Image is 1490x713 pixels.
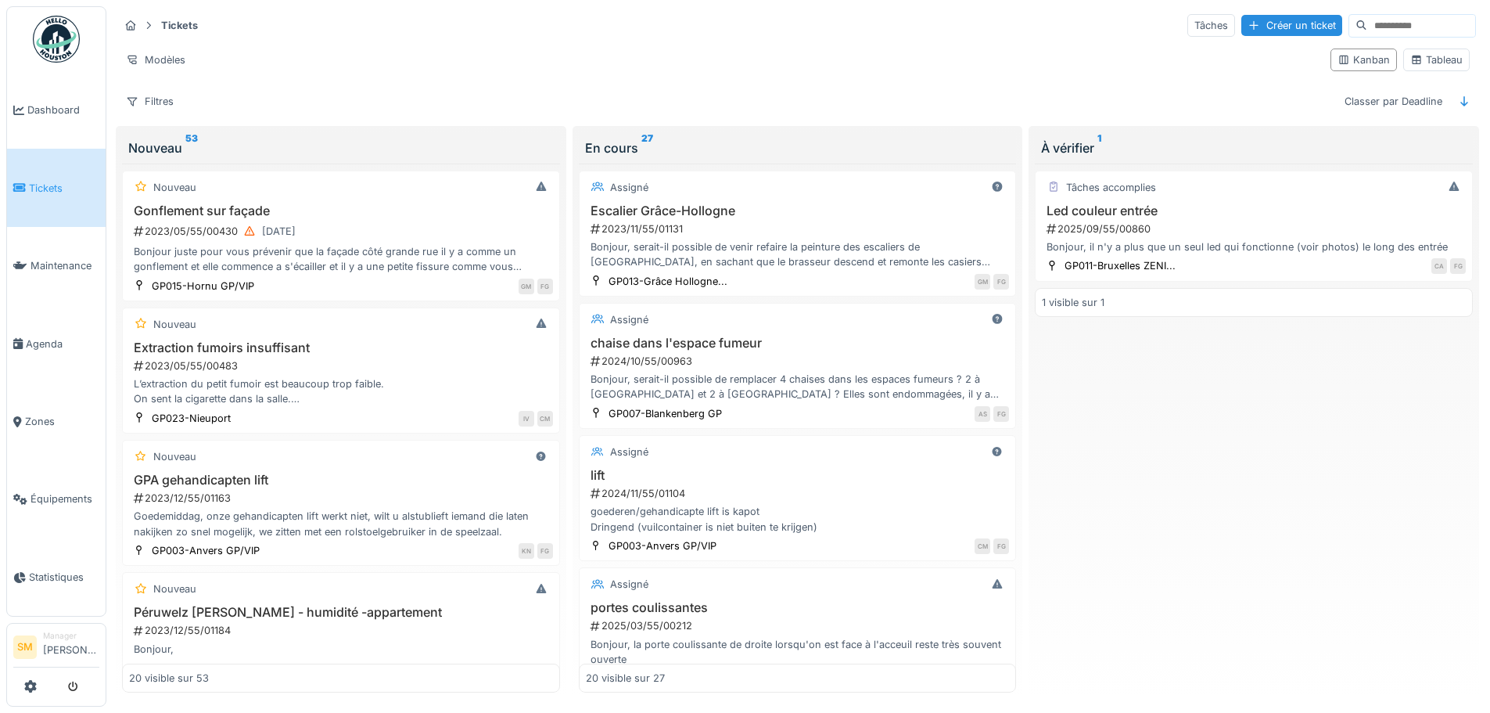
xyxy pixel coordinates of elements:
div: Nouveau [153,449,196,464]
li: SM [13,636,37,659]
div: Filtres [119,90,181,113]
h3: Péruwelz [PERSON_NAME] - humidité -appartement [129,605,553,620]
span: Zones [25,414,99,429]
div: En cours [585,139,1011,157]
div: IV [519,411,534,427]
div: GP015-Hornu GP/VIP [152,279,254,293]
div: [DATE] [262,224,296,239]
div: 1 visible sur 1 [1042,295,1104,310]
div: FG [537,543,553,559]
a: Agenda [7,304,106,382]
div: Goedemiddag, onze gehandicapten lift werkt niet, wilt u alstublieft iemand die laten nakijken zo ... [129,509,553,538]
div: FG [993,538,1009,554]
div: 2023/11/55/01131 [589,221,1010,236]
sup: 1 [1097,139,1101,157]
div: GP007-Blankenberg GP [609,406,722,421]
h3: Led couleur entrée [1042,203,1466,218]
div: Tableau [1410,52,1463,67]
a: Zones [7,383,106,460]
a: Maintenance [7,227,106,304]
div: 20 visible sur 27 [586,671,665,686]
h3: GPA gehandicapten lift [129,473,553,488]
div: 2023/12/55/01184 [132,623,553,638]
sup: 53 [185,139,198,157]
div: L’extraction du petit fumoir est beaucoup trop faible. On sent la cigarette dans la salle. Cela e... [129,376,553,406]
h3: chaise dans l'espace fumeur [586,336,1010,351]
a: SM Manager[PERSON_NAME] [13,630,99,668]
a: Équipements [7,460,106,538]
div: KN [519,543,534,559]
img: Badge_color-CXgf-gQk.svg [33,16,80,63]
strong: Tickets [155,18,204,33]
div: CM [537,411,553,427]
div: GP011-Bruxelles ZENI... [1065,258,1176,273]
div: 2023/12/55/01163 [132,491,553,506]
div: GP003-Anvers GP/VIP [152,543,260,558]
div: Assigné [610,312,648,327]
div: Manager [43,630,99,642]
div: GP003-Anvers GP/VIP [609,538,716,553]
div: FG [537,279,553,294]
h3: lift [586,468,1010,483]
div: CM [975,538,990,554]
sup: 27 [641,139,653,157]
div: Créer un ticket [1241,15,1342,36]
div: Tâches [1187,14,1235,37]
span: Dashboard [27,103,99,117]
div: Nouveau [153,180,196,195]
div: Classer par Deadline [1337,90,1449,113]
span: Équipements [31,492,99,506]
div: Bonjour juste pour vous prévenir que la façade côté grande rue il y a comme un gonflement et elle... [129,244,553,274]
div: FG [993,274,1009,290]
div: GM [975,274,990,290]
div: Nouveau [153,582,196,596]
div: Modèles [119,49,192,71]
div: goederen/gehandicapte lift is kapot Dringend (vuilcontainer is niet buiten te krijgen) [586,504,1010,534]
h3: portes coulissantes [586,600,1010,615]
a: Tickets [7,149,106,226]
div: 2024/10/55/00963 [589,354,1010,369]
div: Bonjour, la porte coulissante de droite lorsqu'on est face à l'acceuil reste très souvent ouverte [586,637,1010,667]
div: GP013-Grâce Hollogne... [609,274,727,289]
div: 2023/05/55/00430 [132,221,553,241]
div: Assigné [610,180,648,195]
div: Bonjour, Le locataire de l'appartment de Péruwelz se plaint de présence d'humidité à nouveau. son... [129,642,553,672]
div: GP023-Nieuport [152,411,231,426]
div: Nouveau [128,139,554,157]
div: 2023/05/55/00483 [132,358,553,373]
span: Tickets [29,181,99,196]
div: Bonjour, serait-il possible de remplacer 4 chaises dans les espaces fumeurs ? 2 à [GEOGRAPHIC_DAT... [586,372,1010,402]
div: FG [1450,258,1466,274]
span: Statistiques [29,570,99,585]
div: Bonjour, il n'y a plus que un seul led qui fonctionne (voir photos) le long des entrée [1042,239,1466,254]
div: Assigné [610,577,648,592]
span: Agenda [26,337,99,351]
h3: Extraction fumoirs insuffisant [129,340,553,355]
div: Assigné [610,445,648,459]
li: [PERSON_NAME] [43,630,99,664]
div: Nouveau [153,317,196,332]
div: 2025/09/55/00860 [1045,221,1466,236]
div: AS [975,406,990,422]
div: 20 visible sur 53 [129,671,209,686]
h3: Escalier Grâce-Hollogne [586,203,1010,218]
div: Kanban [1337,52,1390,67]
div: Tâches accomplies [1066,180,1156,195]
h3: Gonflement sur façade [129,203,553,218]
span: Maintenance [31,258,99,273]
div: 2024/11/55/01104 [589,486,1010,501]
a: Dashboard [7,71,106,149]
div: CA [1431,258,1447,274]
div: Bonjour, serait-il possible de venir refaire la peinture des escaliers de [GEOGRAPHIC_DATA], en s... [586,239,1010,269]
div: À vérifier [1041,139,1467,157]
div: FG [993,406,1009,422]
div: GM [519,279,534,294]
div: 2025/03/55/00212 [589,618,1010,633]
a: Statistiques [7,538,106,616]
